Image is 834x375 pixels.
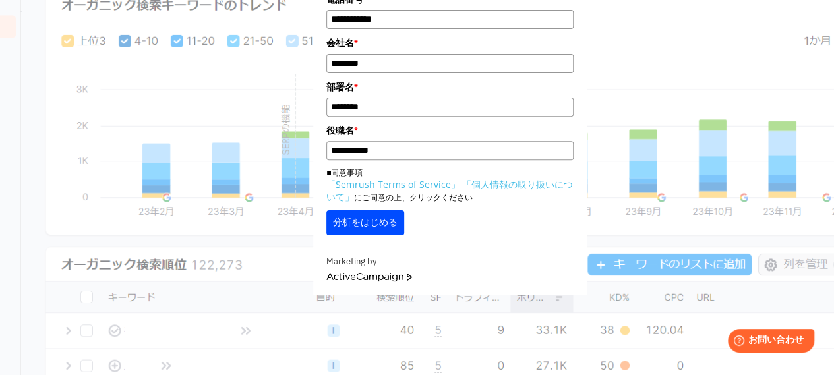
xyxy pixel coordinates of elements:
[326,36,574,50] label: 会社名
[326,167,574,204] p: ■同意事項 にご同意の上、クリックください
[326,178,573,203] a: 「個人情報の取り扱いについて」
[326,255,574,269] div: Marketing by
[326,178,460,190] a: 「Semrush Terms of Service」
[326,80,574,94] label: 部署名
[326,210,404,235] button: 分析をはじめる
[326,123,574,138] label: 役職名
[717,324,819,361] iframe: Help widget launcher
